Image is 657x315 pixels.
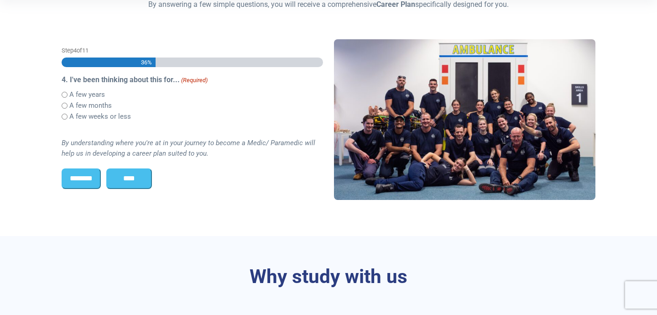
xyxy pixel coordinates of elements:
label: A few months [69,100,112,111]
i: By understanding where you're at in your journey to become a Medic/ Paramedic will help us in dev... [62,139,315,157]
p: Step of [62,46,323,55]
span: (Required) [181,76,208,85]
span: 36% [140,58,152,67]
legend: 4. I've been thinking about this for... [62,74,323,85]
label: A few years [69,89,105,100]
h3: Why study with us [62,265,595,289]
span: 4 [73,47,77,54]
label: A few weeks or less [69,111,131,122]
span: 11 [82,47,89,54]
